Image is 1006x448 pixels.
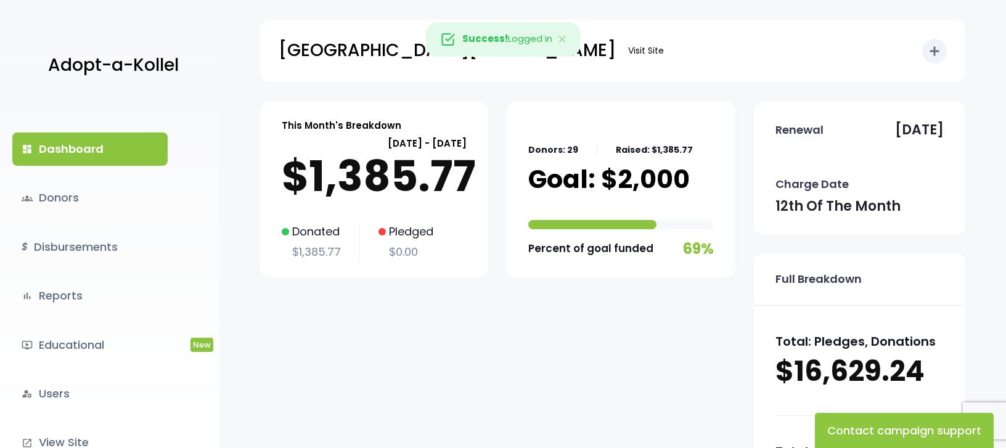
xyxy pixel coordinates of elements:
a: $Disbursements [12,230,168,264]
i: add [927,44,942,59]
a: Adopt-a-Kollel [42,36,179,96]
a: groupsDonors [12,181,168,214]
span: New [190,338,213,352]
a: ondemand_videoEducationalNew [12,328,168,362]
div: Logged in [426,22,581,57]
button: Close [544,23,580,56]
p: Goal: $2,000 [528,164,690,195]
p: [GEOGRAPHIC_DATA][PERSON_NAME] [279,35,616,66]
p: Adopt-a-Kollel [48,50,179,81]
i: ondemand_video [22,340,33,351]
button: add [922,39,947,63]
p: 69% [683,235,714,262]
p: $16,629.24 [775,352,944,391]
p: 12th of the month [775,194,901,219]
p: Pledged [378,222,433,242]
button: Contact campaign support [815,413,994,448]
p: Raised: $1,385.77 [616,142,693,158]
p: $0.00 [378,242,433,262]
p: $1,385.77 [282,242,341,262]
p: Charge Date [775,174,849,194]
span: groups [22,193,33,204]
i: bar_chart [22,290,33,301]
p: [DATE] [895,118,944,142]
p: [DATE] - [DATE] [282,135,467,152]
p: Full Breakdown [775,269,862,289]
i: dashboard [22,144,33,155]
strong: Success! [462,32,508,45]
p: Renewal [775,120,824,140]
p: $1,385.77 [282,152,467,201]
p: This Month's Breakdown [282,117,401,134]
p: Donated [282,222,341,242]
a: Visit Site [622,39,670,63]
p: Donors: 29 [528,142,578,158]
i: manage_accounts [22,388,33,399]
p: Total: Pledges, Donations [775,330,944,352]
a: manage_accountsUsers [12,377,168,410]
a: bar_chartReports [12,279,168,312]
a: dashboardDashboard [12,132,168,166]
i: $ [22,238,28,256]
p: Percent of goal funded [528,239,653,258]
